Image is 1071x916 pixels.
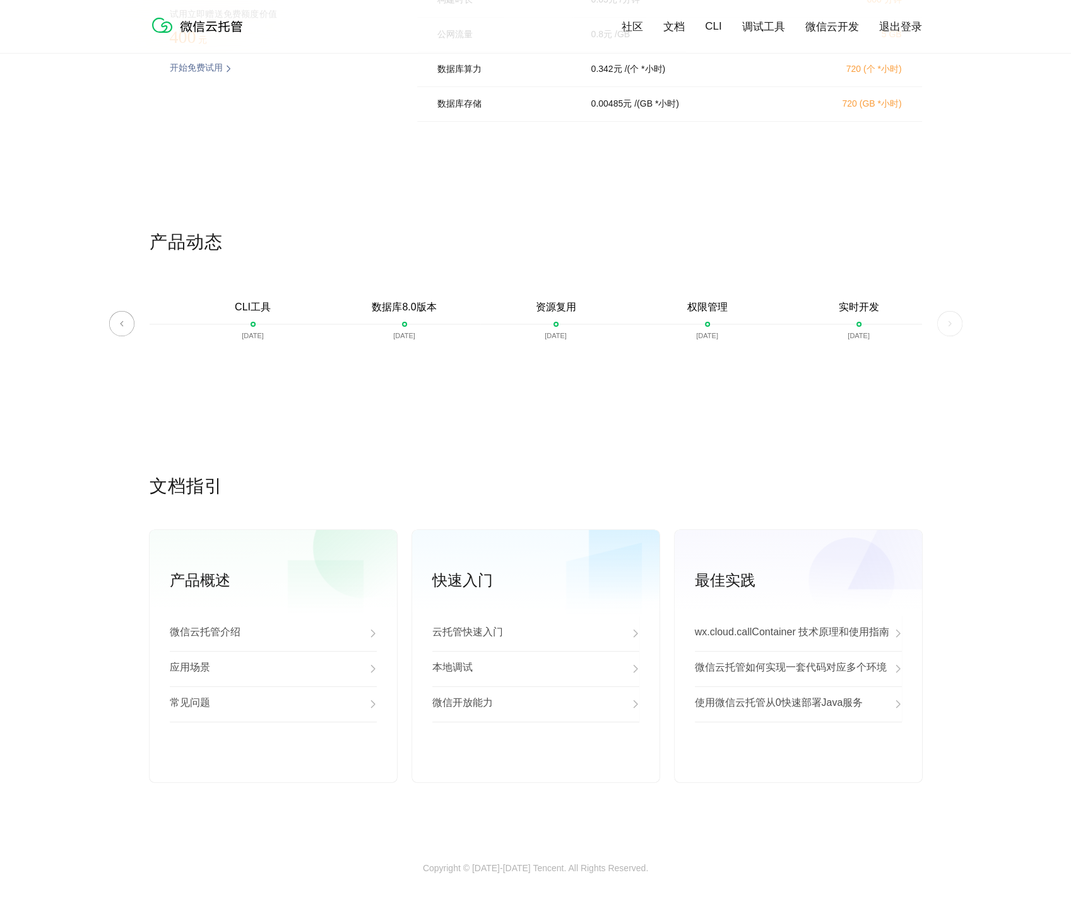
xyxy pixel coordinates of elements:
p: 权限管理 [687,301,728,314]
p: [DATE] [848,332,870,339]
a: 云托管快速入门 [432,616,639,651]
p: 产品动态 [150,230,922,255]
a: 使用微信云托管从0快速部署Java服务 [695,686,902,722]
p: 使用微信云托管从0快速部署Java服务 [695,696,863,712]
p: 快速入门 [432,570,660,590]
p: 720 (个 *小时) [791,64,902,75]
a: 常见问题 [170,686,377,722]
a: 微信云托管如何实现一套代码对应多个环境 [695,651,902,686]
p: 开始免费试用 [170,62,223,75]
p: CLI工具 [235,301,271,314]
p: 资源复用 [536,301,576,314]
p: [DATE] [393,332,415,339]
p: wx.cloud.callContainer 技术原理和使用指南 [695,626,890,641]
a: 微信云托管介绍 [170,616,377,651]
p: 文档指引 [150,474,922,500]
p: 0.342 元 [591,64,622,75]
a: 微信开放能力 [432,686,639,722]
p: 微信开放能力 [432,696,493,712]
a: 应用场景 [170,651,377,686]
p: 720 (GB *小时) [791,98,902,110]
a: 调试工具 [742,20,785,34]
a: 查看更多 [170,756,377,767]
p: Copyright © [DATE]-[DATE] Tencent. All Rights Reserved. [423,863,648,876]
p: 最佳实践 [695,570,922,590]
p: 实时开发 [839,301,879,314]
a: 查看更多 [695,756,902,767]
a: 查看更多 [432,756,639,767]
p: 数据库8.0版本 [372,301,436,314]
a: 社区 [622,20,643,34]
p: 数据库算力 [437,64,574,75]
p: 数据库存储 [437,98,574,110]
a: wx.cloud.callContainer 技术原理和使用指南 [695,616,902,651]
a: 微信云托管 [150,29,251,40]
p: 产品概述 [170,570,397,590]
a: 本地调试 [432,651,639,686]
p: 0.00485 元 [591,98,632,110]
a: 文档 [663,20,685,34]
a: CLI [705,20,721,33]
p: [DATE] [696,332,718,339]
p: 本地调试 [432,661,473,676]
p: 云托管快速入门 [432,626,503,641]
p: / (GB *小时) [634,98,679,110]
p: 常见问题 [170,696,210,712]
p: 微信云托管如何实现一套代码对应多个环境 [695,661,887,676]
p: 应用场景 [170,661,210,676]
p: 微信云托管介绍 [170,626,240,641]
img: 微信云托管 [150,13,251,38]
a: 退出登录 [879,20,922,34]
p: [DATE] [242,332,264,339]
p: / (个 *小时) [625,64,666,75]
p: [DATE] [545,332,567,339]
a: 微信云开发 [805,20,859,34]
